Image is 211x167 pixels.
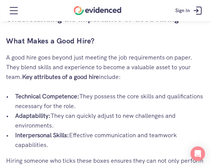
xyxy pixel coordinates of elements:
[171,2,208,20] a: Sign In
[6,52,205,81] p: A good hire goes beyond just meeting the job requirements on paper. They blend skills and experie...
[175,7,190,15] p: Sign In
[15,131,69,139] strong: Interpersonal Skills:
[190,146,205,161] div: Open Intercom Messenger
[15,130,205,149] p: Effective communication and teamwork capabilities.
[15,111,205,130] p: They can quickly adjust to new challenges and environments.
[15,111,51,119] strong: Adaptability:
[22,73,99,80] strong: Key attributes of a good hire
[74,6,121,15] a: Home
[15,92,79,100] strong: Technical Competence:
[15,91,205,111] p: They possess the core skills and qualifications necessary for the role.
